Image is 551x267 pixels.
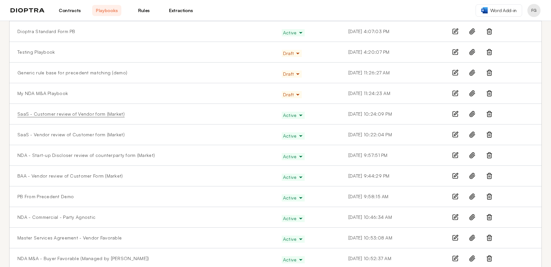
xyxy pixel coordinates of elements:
span: Draft [283,91,300,98]
td: [DATE] 4:07:03 PM [340,21,444,42]
td: [DATE] 4:20:07 PM [340,42,444,63]
a: Master Services Agreement - Vendor Favorable [17,235,122,241]
a: NDA - Commercial - Party Agnostic [17,214,95,220]
span: Draft [283,50,300,57]
span: Active [283,257,303,263]
span: Active [283,112,303,119]
a: My NDA M&A Playbook [17,90,68,97]
a: NDA M&A - Buyer Favorable (Managed by [PERSON_NAME]) [17,255,149,262]
span: Active [283,195,303,201]
button: Active [282,29,305,36]
a: Generic rule base for precedent matching (demo) [17,69,127,76]
button: Active [282,256,305,263]
span: Active [283,215,303,222]
a: Dioptra Standard Form PB [17,28,75,35]
span: Word Add-in [490,7,517,14]
button: Draft [282,91,302,98]
span: Active [283,236,303,242]
td: [DATE] 10:53:08 AM [340,228,444,248]
a: Contracts [55,5,84,16]
a: Extractions [166,5,195,16]
span: Active [283,153,303,160]
button: Active [282,112,305,119]
a: Word Add-in [476,4,522,17]
span: Active [283,133,303,139]
span: Active [283,174,303,181]
button: Active [282,194,305,201]
img: logo [10,8,45,13]
td: [DATE] 10:22:04 PM [340,124,444,145]
td: [DATE] 9:58:15 AM [340,186,444,207]
td: [DATE] 11:24:23 AM [340,83,444,104]
td: [DATE] 11:26:27 AM [340,63,444,83]
button: Active [282,215,305,222]
a: SaaS - Vendor review of Customer form (Market) [17,131,125,138]
button: Active [282,174,305,181]
a: Testing Playbook [17,49,55,55]
td: [DATE] 10:24:09 PM [340,104,444,124]
button: Active [282,153,305,160]
td: [DATE] 9:44:29 PM [340,166,444,186]
a: PB From Precedent Demo [17,193,74,200]
td: [DATE] 10:46:34 AM [340,207,444,228]
a: NDA - Start-up Discloser review of counterparty form (Market) [17,152,155,159]
span: Active [283,29,303,36]
button: Profile menu [527,4,541,17]
a: Rules [129,5,158,16]
a: SaaS - Customer review of Vendor form (Market) [17,111,125,117]
a: BAA - Vendor review of Customer Form (Market) [17,173,123,179]
span: Draft [283,71,300,77]
a: Playbooks [92,5,121,16]
button: Active [282,236,305,243]
img: word [481,7,488,13]
button: Draft [282,70,302,78]
td: [DATE] 9:57:51 PM [340,145,444,166]
button: Draft [282,50,302,57]
button: Active [282,132,305,140]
